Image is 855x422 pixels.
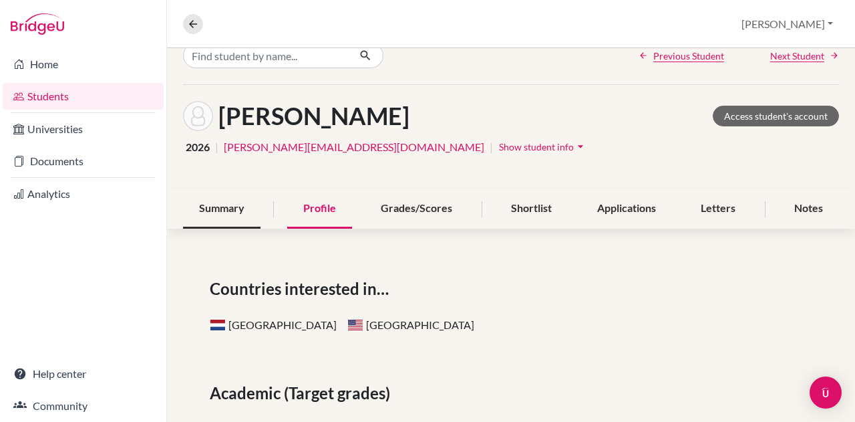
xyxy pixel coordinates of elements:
span: [GEOGRAPHIC_DATA] [347,318,474,331]
a: Next Student [770,49,839,63]
div: Open Intercom Messenger [810,377,842,409]
a: Access student's account [713,106,839,126]
img: Vera Spaas's avatar [183,101,213,131]
span: 2026 [186,139,210,155]
span: Next Student [770,49,824,63]
i: arrow_drop_down [574,140,587,153]
span: Academic (Target grades) [210,381,395,405]
button: Show student infoarrow_drop_down [498,136,588,157]
span: Countries interested in… [210,277,394,301]
a: Documents [3,148,164,175]
button: [PERSON_NAME] [735,11,839,37]
span: Netherlands [210,319,226,331]
span: | [490,139,493,155]
div: Summary [183,189,261,229]
span: United States of America [347,319,363,331]
span: Previous Student [653,49,724,63]
div: Applications [581,189,672,229]
h1: [PERSON_NAME] [218,102,409,130]
a: Previous Student [639,49,724,63]
a: Help center [3,360,164,387]
img: Bridge-U [11,13,64,35]
span: Show student info [499,141,574,152]
a: Home [3,51,164,78]
input: Find student by name... [183,43,349,68]
div: Notes [778,189,839,229]
a: [PERSON_NAME][EMAIL_ADDRESS][DOMAIN_NAME] [224,139,484,155]
div: Grades/Scores [365,189,468,229]
a: Universities [3,116,164,142]
a: Students [3,83,164,110]
span: | [215,139,218,155]
span: [GEOGRAPHIC_DATA] [210,318,337,331]
div: Letters [685,189,751,229]
div: Shortlist [495,189,568,229]
a: Analytics [3,181,164,207]
a: Community [3,393,164,419]
div: Profile [287,189,352,229]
